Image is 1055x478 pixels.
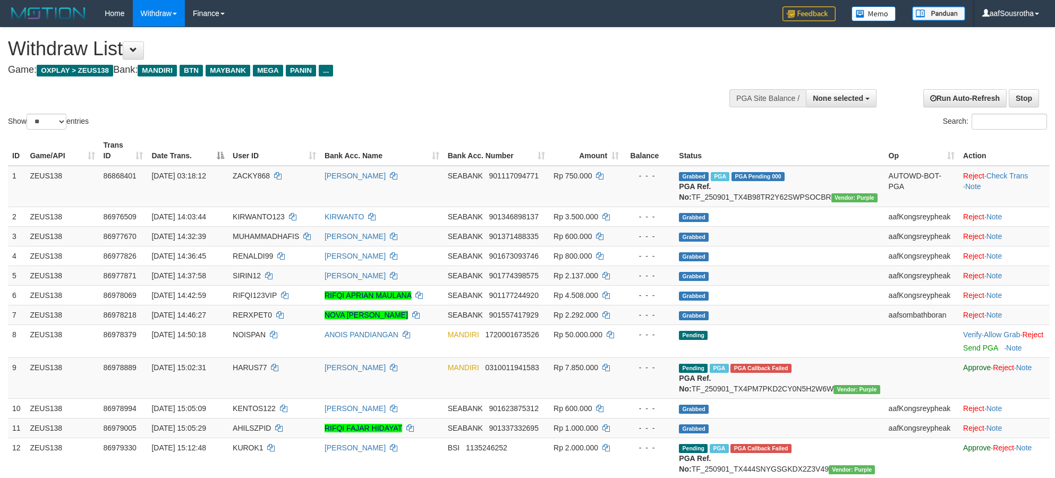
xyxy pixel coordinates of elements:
span: Grabbed [679,233,709,242]
a: Reject [963,311,984,319]
span: Rp 600.000 [554,404,592,413]
a: Note [1016,443,1032,452]
a: Note [986,252,1002,260]
span: ZACKY868 [233,172,270,180]
span: RIFQI123VIP [233,291,277,300]
td: · [959,246,1050,266]
a: [PERSON_NAME] [325,363,386,372]
td: 5 [8,266,25,285]
td: ZEUS138 [25,266,99,285]
label: Search: [943,114,1047,130]
img: MOTION_logo.png [8,5,89,21]
div: - - - [627,403,670,414]
span: Grabbed [679,272,709,281]
div: - - - [627,170,670,181]
span: 86977826 [104,252,137,260]
span: Grabbed [679,213,709,222]
td: · [959,207,1050,226]
td: aafKongsreypheak [884,418,959,438]
span: Pending [679,331,708,340]
td: 3 [8,226,25,246]
th: User ID: activate to sort column ascending [228,135,320,166]
h1: Withdraw List [8,38,693,59]
span: [DATE] 15:02:31 [151,363,206,372]
td: AUTOWD-BOT-PGA [884,166,959,207]
span: · [984,330,1022,339]
a: Verify [963,330,982,339]
a: Run Auto-Refresh [923,89,1007,107]
span: [DATE] 14:03:44 [151,212,206,221]
td: aafKongsreypheak [884,207,959,226]
span: MANDIRI [448,330,479,339]
span: [DATE] 15:05:09 [151,404,206,413]
span: Pending [679,364,708,373]
td: · [959,226,1050,246]
span: 86979005 [104,424,137,432]
span: PGA Pending [731,172,785,181]
span: KENTOS122 [233,404,276,413]
span: Marked by aaftrukkakada [711,172,729,181]
span: Grabbed [679,311,709,320]
td: 1 [8,166,25,207]
td: aafKongsreypheak [884,398,959,418]
span: SEABANK [448,212,483,221]
div: - - - [627,329,670,340]
div: - - - [627,231,670,242]
td: 6 [8,285,25,305]
a: Reject [1022,330,1043,339]
span: SEABANK [448,404,483,413]
a: Note [986,271,1002,280]
a: Note [1016,363,1032,372]
span: 86979330 [104,443,137,452]
a: Reject [963,212,984,221]
img: Button%20Memo.svg [852,6,896,21]
td: 11 [8,418,25,438]
td: TF_250901_TX4PM7PKD2CY0N5H2W6W [675,357,884,398]
th: Amount: activate to sort column ascending [549,135,623,166]
span: PGA Error [730,364,791,373]
span: None selected [813,94,863,103]
span: Copy 1135246252 to clipboard [466,443,507,452]
span: 86978218 [104,311,137,319]
span: Rp 4.508.000 [554,291,598,300]
span: MUHAMMADHAFIS [233,232,299,241]
div: - - - [627,211,670,222]
td: · [959,418,1050,438]
span: 86977670 [104,232,137,241]
a: Reject [993,443,1014,452]
span: BTN [180,65,203,76]
td: ZEUS138 [25,166,99,207]
span: Grabbed [679,405,709,414]
span: Rp 2.292.000 [554,311,598,319]
span: Copy 901557417929 to clipboard [489,311,539,319]
span: Copy 901371488335 to clipboard [489,232,539,241]
span: [DATE] 14:50:18 [151,330,206,339]
span: Grabbed [679,292,709,301]
span: Rp 750.000 [554,172,592,180]
span: Pending [679,444,708,453]
span: Grabbed [679,252,709,261]
div: PGA Site Balance / [729,89,806,107]
span: NOISPAN [233,330,266,339]
span: Marked by aaftanly [710,444,728,453]
a: Allow Grab [984,330,1020,339]
a: Reject [963,252,984,260]
a: [PERSON_NAME] [325,172,386,180]
a: Send PGA [963,344,998,352]
a: Note [986,291,1002,300]
span: KIRWANTO123 [233,212,285,221]
span: [DATE] 15:05:29 [151,424,206,432]
td: ZEUS138 [25,226,99,246]
td: ZEUS138 [25,398,99,418]
a: NOVA [PERSON_NAME] [325,311,408,319]
span: Rp 2.000.000 [554,443,598,452]
td: · [959,285,1050,305]
td: 4 [8,246,25,266]
span: 86976509 [104,212,137,221]
th: Status [675,135,884,166]
span: Marked by aaftanly [710,364,728,373]
span: Rp 600.000 [554,232,592,241]
a: Note [1006,344,1022,352]
a: Reject [963,232,984,241]
span: Copy 901117094771 to clipboard [489,172,539,180]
